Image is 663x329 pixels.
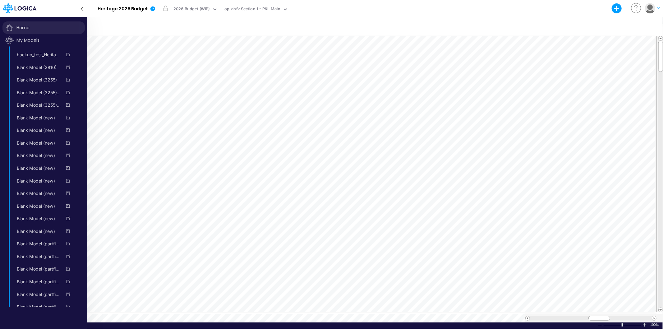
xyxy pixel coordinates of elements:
div: Zoom [622,323,623,327]
a: Blank Model (new) [12,226,62,236]
div: Zoom In [642,322,647,327]
a: backup_test_Heritage 2025 Budget (copy) [DATE]T15:09:57UTC [12,50,62,60]
a: Blank Model (new) [12,188,62,198]
a: Blank Model (partfield-2) (copy 2 FIELDS-Test copy) [DATE]T18:03:46UTC (copy) [DATE]T01:39:10UTC ... [12,277,62,287]
a: Blank Model (new) [12,113,62,123]
div: op-ahfv Section 1 - P&L Main [224,6,280,13]
a: Blank Model (new) [12,214,62,224]
a: Blank Model (3255) [12,75,62,85]
a: Blank Model (partfield-2) (copy 2 FIELDS) [DATE]T18:03:46UTC [12,264,62,274]
a: Blank Model (partfield-2) [12,252,62,262]
a: Blank Model (new) [12,151,62,160]
a: Blank Model (new) [12,201,62,211]
a: Blank Model (3255) (conv-s4) [12,100,62,110]
span: Click to sort models list by update time order [2,34,86,46]
div: Zoom [603,322,642,327]
a: Blank Model (new) [12,163,62,173]
div: Zoom level [650,322,660,327]
a: Blank Model (2810) [12,63,62,72]
a: Blank Model (3255) (conv-s1) [12,88,62,98]
div: Zoom Out [597,323,602,327]
a: Blank Model (new) [12,138,62,148]
span: Home [2,21,85,34]
span: 100% [650,322,660,327]
a: Blank Model (new) [12,176,62,186]
a: Blank Model (new) [12,125,62,135]
b: Heritage 2026 Budget [98,6,148,12]
a: Blank Model (partfield-2) (copy PARTITIONED) [DATE]T18:02:10UTC [12,302,62,312]
div: 2026 Budget (WIP) [173,6,210,13]
a: Blank Model (partfield-1) (copy single) [DATE]T17:45:03UTC [12,239,62,249]
a: Blank Model (partfield-2) (copy 2 FIELDS-Test) [DATE]T18:03:46UTC (copy) [DATE]T01:39:10UTC [12,290,62,299]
